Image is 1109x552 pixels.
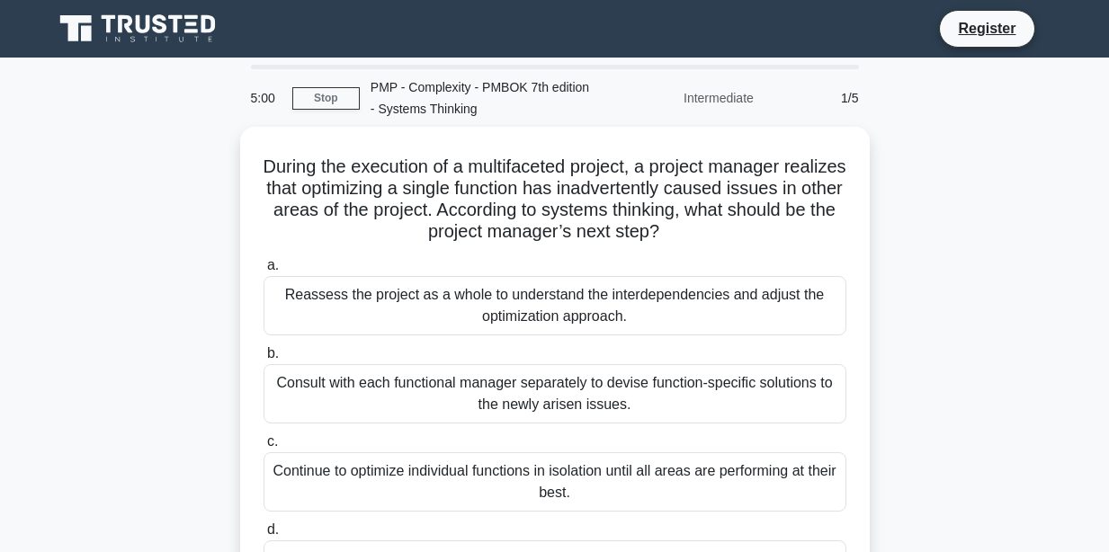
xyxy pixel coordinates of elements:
[765,80,870,116] div: 1/5
[264,452,846,512] div: Continue to optimize individual functions in isolation until all areas are performing at their best.
[264,276,846,335] div: Reassess the project as a whole to understand the interdependencies and adjust the optimization a...
[267,521,279,537] span: d.
[947,17,1026,40] a: Register
[267,345,279,361] span: b.
[262,156,848,244] h5: During the execution of a multifaceted project, a project manager realizes that optimizing a sing...
[292,87,360,110] a: Stop
[360,69,607,127] div: PMP - Complexity - PMBOK 7th edition - Systems Thinking
[267,257,279,272] span: a.
[264,364,846,423] div: Consult with each functional manager separately to devise function-specific solutions to the newl...
[240,80,292,116] div: 5:00
[267,433,278,449] span: c.
[607,80,765,116] div: Intermediate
